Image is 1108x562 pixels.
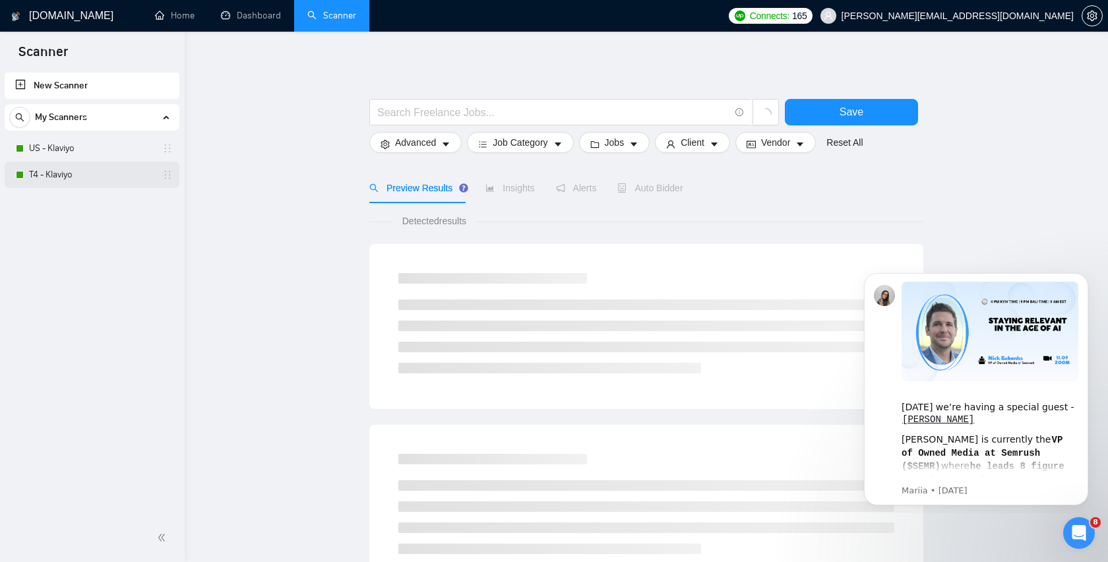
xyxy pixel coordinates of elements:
span: user [824,11,833,20]
img: upwork-logo.png [735,11,745,21]
button: userClientcaret-down [655,132,730,153]
span: Jobs [605,135,625,150]
a: US - Klaviyo [29,135,154,162]
span: 165 [792,9,807,23]
span: Auto Bidder [617,183,683,193]
span: search [10,113,30,122]
a: T4 - Klaviyo [29,162,154,188]
span: Connects: [750,9,789,23]
span: Insights [485,183,534,193]
li: New Scanner [5,73,179,99]
button: idcardVendorcaret-down [735,132,816,153]
span: setting [381,139,390,149]
button: Save [785,99,918,125]
button: settingAdvancedcaret-down [369,132,462,153]
span: Scanner [8,42,78,70]
span: user [666,139,675,149]
span: notification [556,183,565,193]
span: caret-down [441,139,450,149]
iframe: Intercom live chat [1063,517,1095,549]
span: Advanced [395,135,436,150]
span: info-circle [735,108,744,117]
span: Detected results [393,214,476,228]
span: folder [590,139,600,149]
span: Job Category [493,135,547,150]
span: holder [162,143,173,154]
a: New Scanner [15,73,169,99]
span: Client [681,135,704,150]
span: robot [617,183,627,193]
span: Preview Results [369,183,464,193]
span: Alerts [556,183,597,193]
li: My Scanners [5,104,179,188]
span: holder [162,170,173,180]
a: homeHome [155,10,195,21]
a: searchScanner [307,10,356,21]
span: caret-down [795,139,805,149]
span: Save [840,104,863,120]
span: search [369,183,379,193]
span: My Scanners [35,104,87,131]
a: Reset All [826,135,863,150]
span: caret-down [629,139,638,149]
span: bars [478,139,487,149]
span: caret-down [553,139,563,149]
span: 8 [1090,517,1101,528]
button: search [9,107,30,128]
a: setting [1082,11,1103,21]
span: double-left [157,531,170,544]
span: caret-down [710,139,719,149]
span: area-chart [485,183,495,193]
button: setting [1082,5,1103,26]
button: folderJobscaret-down [579,132,650,153]
span: idcard [747,139,756,149]
iframe: Intercom notifications message [844,262,1108,513]
input: Search Freelance Jobs... [377,104,729,121]
button: barsJob Categorycaret-down [467,132,573,153]
img: logo [11,6,20,27]
div: Tooltip anchor [458,182,470,194]
span: Vendor [761,135,790,150]
a: dashboardDashboard [221,10,281,21]
span: setting [1082,11,1102,21]
span: loading [760,108,772,120]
